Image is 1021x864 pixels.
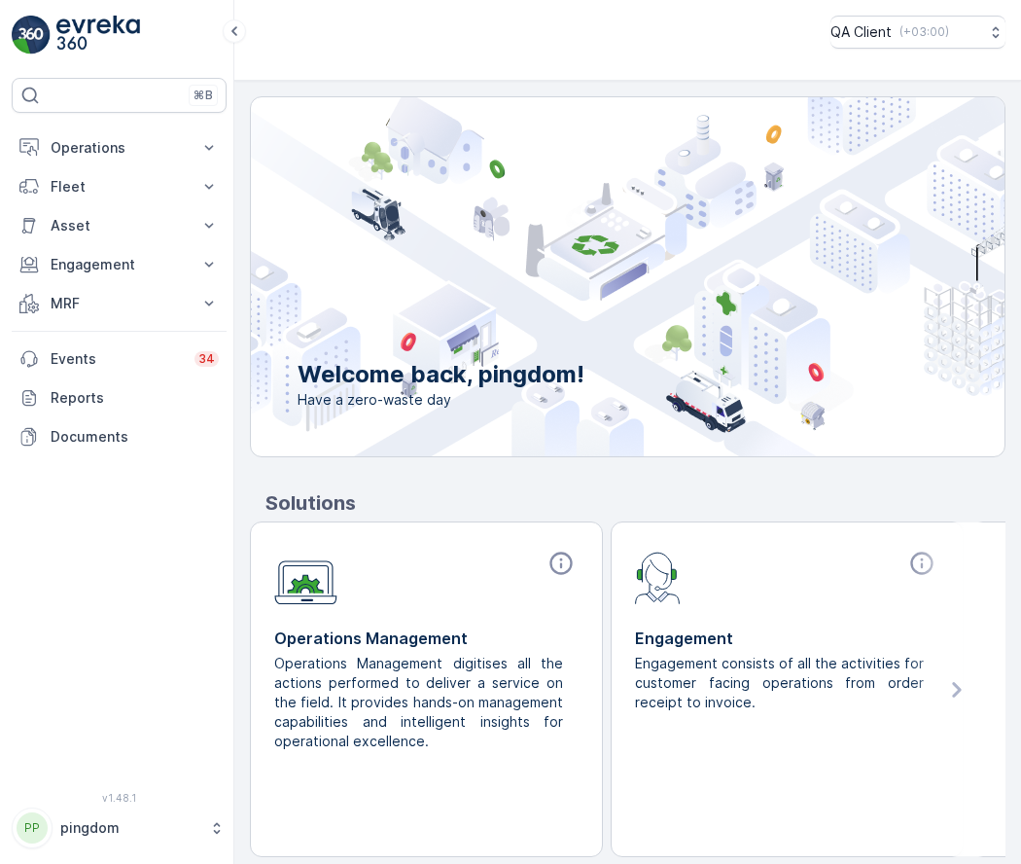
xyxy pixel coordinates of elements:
[51,427,219,447] p: Documents
[12,128,227,167] button: Operations
[12,340,227,378] a: Events34
[12,417,227,456] a: Documents
[274,627,579,650] p: Operations Management
[51,255,188,274] p: Engagement
[12,245,227,284] button: Engagement
[12,206,227,245] button: Asset
[298,390,584,410] span: Have a zero-waste day
[274,654,563,751] p: Operations Management digitises all the actions performed to deliver a service on the field. It p...
[12,167,227,206] button: Fleet
[635,550,681,604] img: module-icon
[198,351,215,367] p: 34
[274,550,337,605] img: module-icon
[899,24,949,40] p: ( +03:00 )
[12,808,227,848] button: PPpingdom
[12,792,227,804] span: v 1.48.1
[12,16,51,54] img: logo
[194,88,213,103] p: ⌘B
[298,359,584,390] p: Welcome back, pingdom!
[60,818,199,838] p: pingdom
[51,138,188,158] p: Operations
[51,294,188,313] p: MRF
[51,388,219,408] p: Reports
[51,216,188,235] p: Asset
[51,177,188,197] p: Fleet
[635,627,939,650] p: Engagement
[830,22,892,42] p: QA Client
[12,378,227,417] a: Reports
[12,284,227,323] button: MRF
[163,97,1004,456] img: city illustration
[51,349,183,369] p: Events
[265,488,1005,518] p: Solutions
[56,16,140,54] img: logo_light-DOdMpM7g.png
[17,812,48,844] div: PP
[830,16,1005,49] button: QA Client(+03:00)
[635,654,924,712] p: Engagement consists of all the activities for customer facing operations from order receipt to in...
